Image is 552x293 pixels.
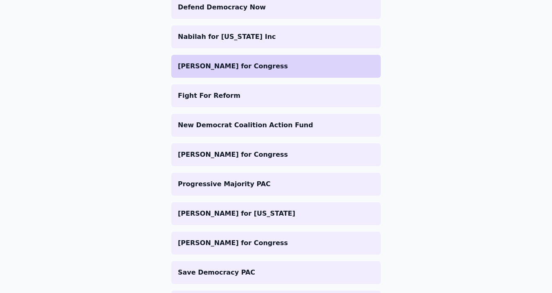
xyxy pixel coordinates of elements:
[178,32,374,42] p: Nabilah for [US_STATE] Inc
[178,91,374,101] p: Fight For Reform
[178,179,374,189] p: Progressive Majority PAC
[178,209,374,219] p: [PERSON_NAME] for [US_STATE]
[171,232,381,255] a: [PERSON_NAME] for Congress
[171,25,381,48] a: Nabilah for [US_STATE] Inc
[178,268,374,277] p: Save Democracy PAC
[171,202,381,225] a: [PERSON_NAME] for [US_STATE]
[171,173,381,196] a: Progressive Majority PAC
[171,84,381,107] a: Fight For Reform
[178,120,374,130] p: New Democrat Coalition Action Fund
[171,114,381,137] a: New Democrat Coalition Action Fund
[171,261,381,284] a: Save Democracy PAC
[178,61,374,71] p: [PERSON_NAME] for Congress
[178,2,374,12] p: Defend Democracy Now
[178,150,374,160] p: [PERSON_NAME] for Congress
[171,143,381,166] a: [PERSON_NAME] for Congress
[171,55,381,78] a: [PERSON_NAME] for Congress
[178,238,374,248] p: [PERSON_NAME] for Congress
